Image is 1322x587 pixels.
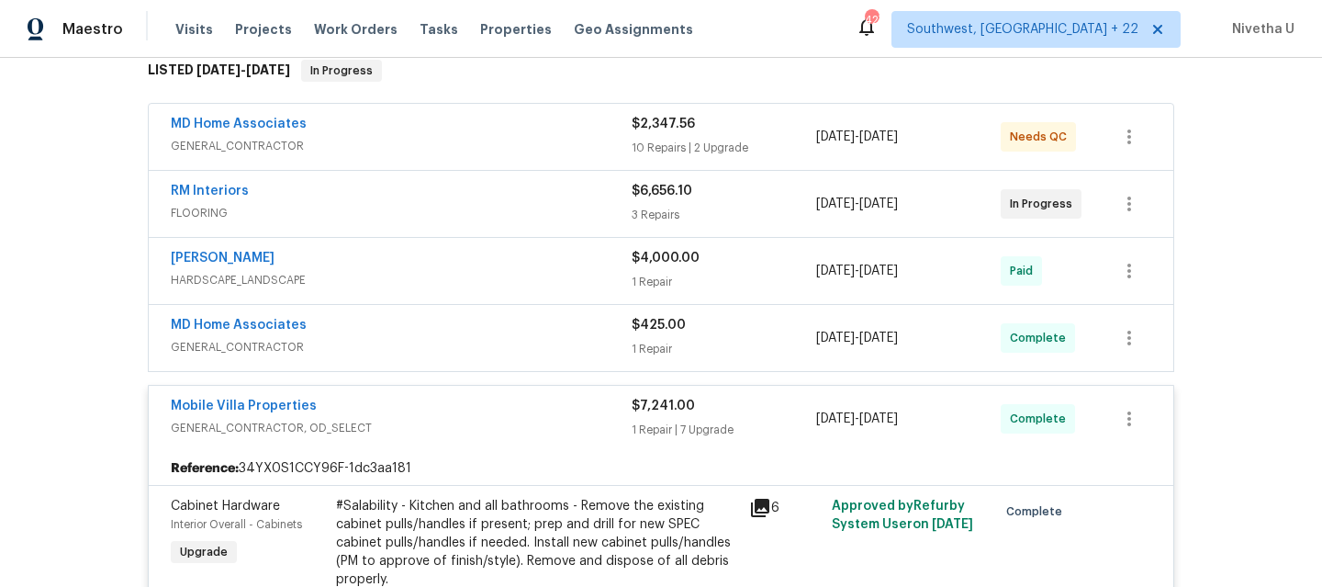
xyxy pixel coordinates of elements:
[171,204,632,222] span: FLOORING
[907,20,1138,39] span: Southwest, [GEOGRAPHIC_DATA] + 22
[235,20,292,39] span: Projects
[1010,128,1074,146] span: Needs QC
[173,543,235,561] span: Upgrade
[148,60,290,82] h6: LISTED
[171,500,280,513] span: Cabinet Hardware
[632,400,695,412] span: $7,241.00
[632,319,686,332] span: $425.00
[859,332,898,344] span: [DATE]
[1010,195,1080,213] span: In Progress
[1010,262,1040,280] span: Paid
[171,419,632,437] span: GENERAL_CONTRACTOR, OD_SELECT
[171,271,632,289] span: HARDSCAPE_LANDSCAPE
[175,20,213,39] span: Visits
[62,20,123,39] span: Maestro
[574,20,693,39] span: Geo Assignments
[632,118,695,130] span: $2,347.56
[816,262,898,280] span: -
[1006,502,1070,521] span: Complete
[632,206,816,224] div: 3 Repairs
[171,319,307,332] a: MD Home Associates
[1010,329,1073,347] span: Complete
[171,400,317,412] a: Mobile Villa Properties
[142,41,1180,100] div: LISTED [DATE]-[DATE]In Progress
[632,185,692,198] span: $6,656.10
[632,252,700,265] span: $4,000.00
[171,519,302,530] span: Interior Overall - Cabinets
[816,195,898,213] span: -
[1225,20,1294,39] span: Nivetha U
[196,63,290,76] span: -
[171,338,632,356] span: GENERAL_CONTRACTOR
[196,63,241,76] span: [DATE]
[171,185,249,198] a: RM Interiors
[632,340,816,358] div: 1 Repair
[932,518,973,531] span: [DATE]
[816,412,855,425] span: [DATE]
[865,11,878,29] div: 427
[171,459,239,478] b: Reference:
[171,252,274,265] a: [PERSON_NAME]
[816,332,855,344] span: [DATE]
[171,137,632,155] span: GENERAL_CONTRACTOR
[632,273,816,291] div: 1 Repair
[816,329,898,347] span: -
[480,20,552,39] span: Properties
[859,412,898,425] span: [DATE]
[1010,410,1073,428] span: Complete
[632,421,816,439] div: 1 Repair | 7 Upgrade
[420,23,458,36] span: Tasks
[816,130,855,143] span: [DATE]
[859,198,898,210] span: [DATE]
[832,500,973,531] span: Approved by Refurby System User on
[171,118,307,130] a: MD Home Associates
[816,410,898,428] span: -
[859,265,898,277] span: [DATE]
[859,130,898,143] span: [DATE]
[816,265,855,277] span: [DATE]
[246,63,290,76] span: [DATE]
[816,128,898,146] span: -
[149,452,1173,485] div: 34YX0S1CCY96F-1dc3aa181
[816,198,855,210] span: [DATE]
[303,62,380,80] span: In Progress
[749,497,821,519] div: 6
[632,139,816,157] div: 10 Repairs | 2 Upgrade
[314,20,398,39] span: Work Orders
